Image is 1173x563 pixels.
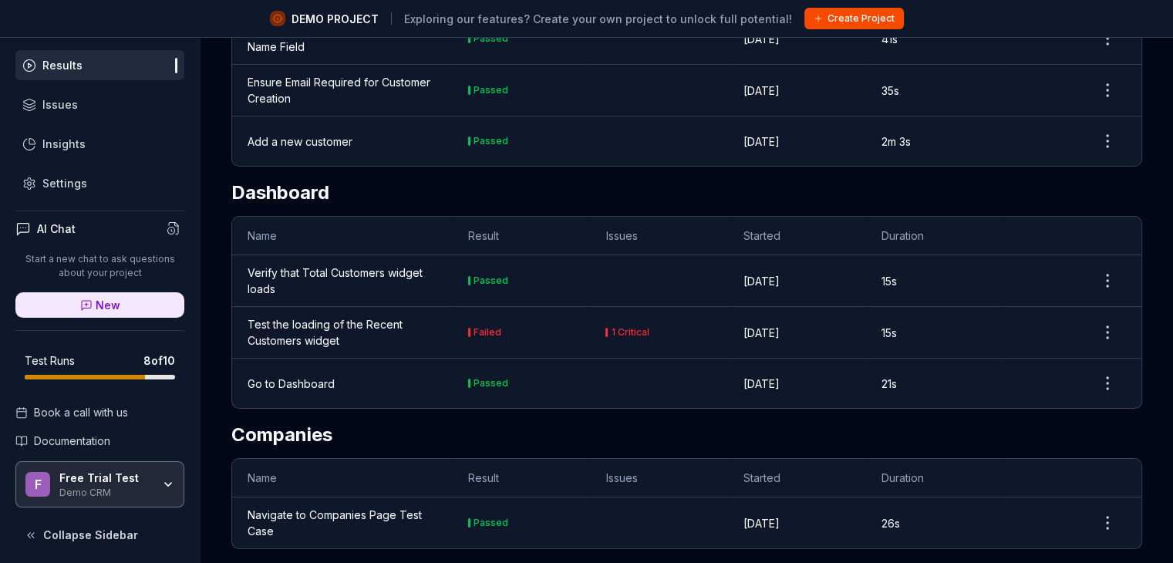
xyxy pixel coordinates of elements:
[468,325,501,341] button: Failed
[474,137,508,146] div: Passed
[866,217,1004,255] th: Duration
[25,354,75,368] h5: Test Runs
[248,22,437,55] a: Validation of Mandatory Customer Name Field
[881,326,897,339] time: 15s
[34,404,128,420] span: Book a call with us
[881,135,911,148] time: 2m 3s
[15,520,184,551] button: Collapse Sidebar
[248,133,352,150] a: Add a new customer
[743,517,780,530] time: [DATE]
[42,96,78,113] div: Issues
[231,421,1142,449] h2: Companies
[881,275,897,288] time: 15s
[453,459,591,497] th: Result
[59,485,152,497] div: Demo CRM
[743,135,780,148] time: [DATE]
[248,316,437,349] a: Test the loading of the Recent Customers widget
[743,275,780,288] time: [DATE]
[474,518,508,528] div: Passed
[15,433,184,449] a: Documentation
[25,472,50,497] span: F
[590,459,728,497] th: Issues
[15,404,184,420] a: Book a call with us
[232,459,453,497] th: Name
[42,57,83,73] div: Results
[59,471,152,485] div: Free Trial Test
[453,217,591,255] th: Result
[15,292,184,318] a: New
[743,377,780,390] time: [DATE]
[728,217,866,255] th: Started
[474,34,508,43] div: Passed
[15,50,184,80] a: Results
[248,74,437,106] a: Ensure Email Required for Customer Creation
[881,377,897,390] time: 21s
[232,217,453,255] th: Name
[881,84,899,97] time: 35s
[292,11,379,27] span: DEMO PROJECT
[248,376,335,392] a: Go to Dashboard
[143,352,175,369] span: 8 of 10
[404,11,792,27] span: Exploring our features? Create your own project to unlock full potential!
[43,527,138,543] span: Collapse Sidebar
[743,32,780,46] time: [DATE]
[42,175,87,191] div: Settings
[15,461,184,507] button: FFree Trial TestDemo CRM
[474,276,508,285] div: Passed
[248,507,437,539] a: Navigate to Companies Page Test Case
[881,32,898,46] time: 41s
[37,221,76,237] h4: AI Chat
[866,459,1004,497] th: Duration
[474,328,501,337] div: Failed
[474,379,508,388] div: Passed
[34,433,110,449] span: Documentation
[15,129,184,159] a: Insights
[248,265,437,297] a: Verify that Total Customers widget loads
[743,326,780,339] time: [DATE]
[728,459,866,497] th: Started
[743,84,780,97] time: [DATE]
[15,89,184,120] a: Issues
[42,136,86,152] div: Insights
[96,297,120,313] span: New
[881,517,900,530] time: 26s
[474,86,508,95] div: Passed
[611,328,649,337] div: 1 Critical
[15,168,184,198] a: Settings
[15,252,184,280] p: Start a new chat to ask questions about your project
[231,179,1142,207] h2: Dashboard
[590,217,728,255] th: Issues
[804,8,904,29] button: Create Project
